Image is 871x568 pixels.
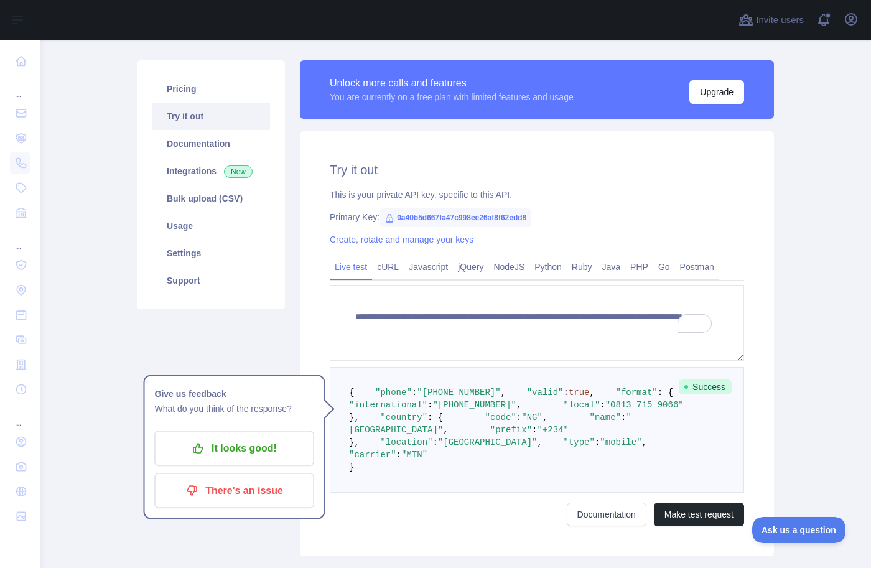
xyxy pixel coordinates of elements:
[330,91,574,103] div: You are currently on a free plan with limited features and usage
[155,386,314,401] h1: Give us feedback
[488,257,529,277] a: NodeJS
[756,13,804,27] span: Invite users
[380,208,531,227] span: 0a40b5d667fa47c998ee26af8f62edd8
[349,450,396,460] span: "carrier"
[521,412,543,422] span: "NG"
[224,165,253,178] span: New
[516,400,521,410] span: ,
[380,412,427,422] span: "country"
[527,388,564,398] span: "valid"
[438,437,538,447] span: "[GEOGRAPHIC_DATA]"
[164,438,305,459] p: It looks good!
[654,503,744,526] button: Make test request
[432,400,516,410] span: "[PHONE_NUMBER]"
[396,450,401,460] span: :
[529,257,567,277] a: Python
[164,480,305,501] p: There's an issue
[621,412,626,422] span: :
[595,437,600,447] span: :
[330,189,744,201] div: This is your private API key, specific to this API.
[590,388,595,398] span: ,
[401,450,427,460] span: "MTN"
[330,235,473,244] a: Create, rotate and manage your keys
[567,257,597,277] a: Ruby
[427,400,432,410] span: :
[412,388,417,398] span: :
[516,412,521,422] span: :
[155,431,314,466] button: It looks good!
[349,462,354,472] span: }
[689,80,744,104] button: Upgrade
[432,437,437,447] span: :
[152,240,270,267] a: Settings
[537,425,568,435] span: "+234"
[155,401,314,416] p: What do you think of the response?
[642,437,647,447] span: ,
[427,412,443,422] span: : {
[679,379,732,394] span: Success
[600,437,641,447] span: "mobile"
[10,403,30,428] div: ...
[155,473,314,508] button: There's an issue
[675,257,719,277] a: Postman
[330,285,744,361] textarea: To enrich screen reader interactions, please activate Accessibility in Grammarly extension settings
[152,212,270,240] a: Usage
[380,437,432,447] span: "location"
[152,103,270,130] a: Try it out
[600,400,605,410] span: :
[605,400,684,410] span: "0813 715 9066"
[501,388,506,398] span: ,
[152,267,270,294] a: Support
[564,437,595,447] span: "type"
[349,400,427,410] span: "international"
[372,257,404,277] a: cURL
[417,388,500,398] span: "[PHONE_NUMBER]"
[653,257,675,277] a: Go
[590,412,621,422] span: "name"
[567,503,646,526] a: Documentation
[625,257,653,277] a: PHP
[10,75,30,100] div: ...
[330,257,372,277] a: Live test
[330,76,574,91] div: Unlock more calls and features
[349,388,354,398] span: {
[490,425,532,435] span: "prefix"
[330,161,744,179] h2: Try it out
[330,211,744,223] div: Primary Key:
[752,517,846,543] iframe: Toggle Customer Support
[152,75,270,103] a: Pricing
[152,185,270,212] a: Bulk upload (CSV)
[537,437,542,447] span: ,
[543,412,547,422] span: ,
[404,257,453,277] a: Javascript
[658,388,673,398] span: : {
[736,10,806,30] button: Invite users
[485,412,516,422] span: "code"
[349,412,360,422] span: },
[563,388,568,398] span: :
[152,130,270,157] a: Documentation
[375,388,412,398] span: "phone"
[532,425,537,435] span: :
[10,226,30,251] div: ...
[349,437,360,447] span: },
[443,425,448,435] span: ,
[453,257,488,277] a: jQuery
[569,388,590,398] span: true
[616,388,658,398] span: "format"
[597,257,626,277] a: Java
[563,400,600,410] span: "local"
[152,157,270,185] a: Integrations New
